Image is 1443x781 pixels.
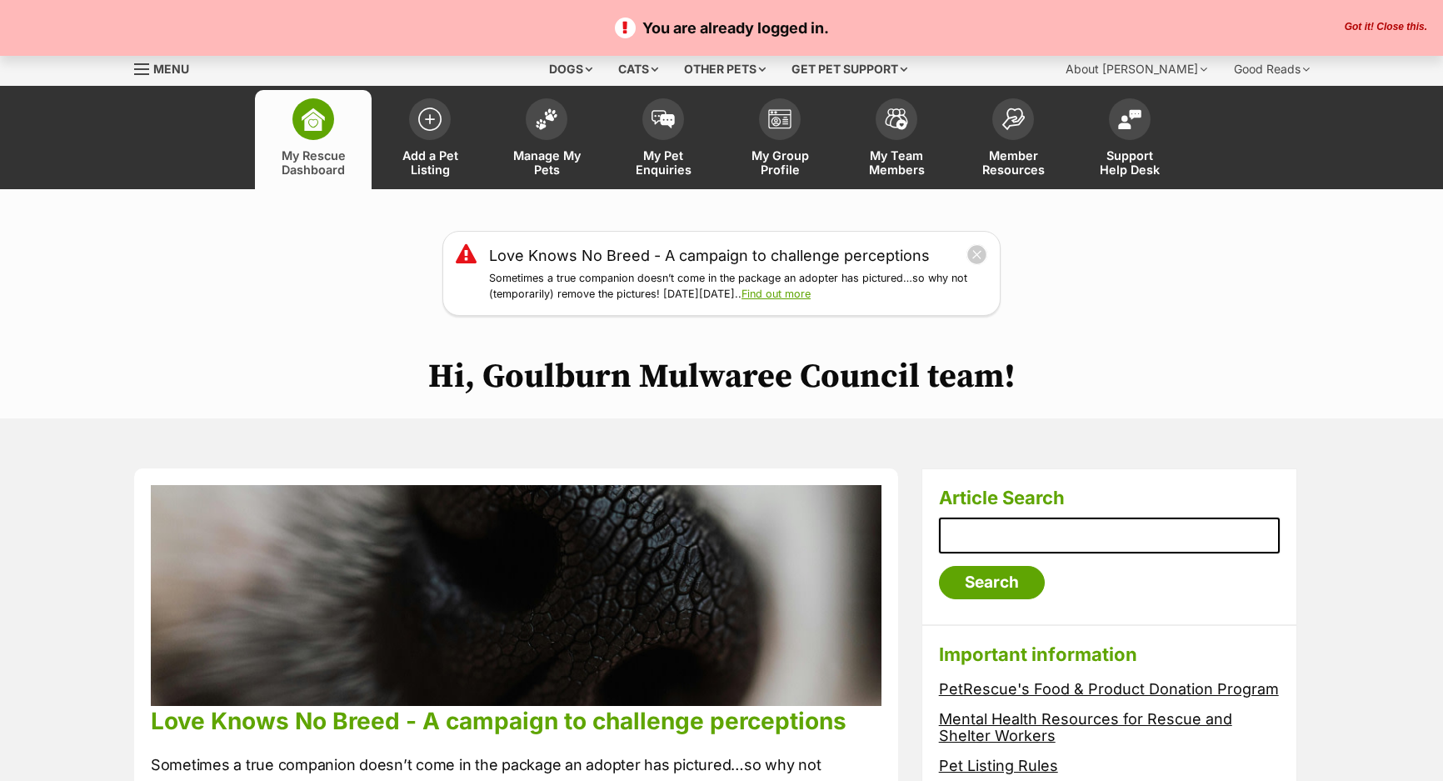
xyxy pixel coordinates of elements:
img: help-desk-icon-fdf02630f3aa405de69fd3d07c3f3aa587a6932b1a1747fa1d2bba05be0121f9.svg [1118,109,1141,129]
h3: Important information [939,643,1280,666]
input: Search [939,566,1045,599]
a: Mental Health Resources for Rescue and Shelter Workers [939,710,1232,745]
a: Love Knows No Breed - A campaign to challenge perceptions [489,244,930,267]
img: group-profile-icon-3fa3cf56718a62981997c0bc7e787c4b2cf8bcc04b72c1350f741eb67cf2f40e.svg [768,109,791,129]
a: Add a Pet Listing [372,90,488,189]
a: My Group Profile [721,90,838,189]
span: Support Help Desk [1092,148,1167,177]
span: My Group Profile [742,148,817,177]
span: Menu [153,62,189,76]
a: Love Knows No Breed - A campaign to challenge perceptions [151,707,846,735]
button: close [966,244,987,265]
img: qlpmmvihh7jrrcblay3l.jpg [151,485,881,706]
span: My Team Members [859,148,934,177]
a: My Pet Enquiries [605,90,721,189]
a: Member Resources [955,90,1071,189]
img: team-members-icon-5396bd8760b3fe7c0b43da4ab00e1e3bb1a5d9ba89233759b79545d2d3fc5d0d.svg [885,108,908,130]
a: Support Help Desk [1071,90,1188,189]
img: member-resources-icon-8e73f808a243e03378d46382f2149f9095a855e16c252ad45f914b54edf8863c.svg [1001,108,1025,130]
span: My Rescue Dashboard [276,148,351,177]
a: Find out more [741,288,811,300]
img: add-pet-listing-icon-0afa8454b4691262ce3f59096e99ab1cd57d4a30225e0717b998d2c9b9846f56.svg [418,108,442,131]
div: Cats [607,53,670,86]
div: Dogs [537,53,604,86]
a: Manage My Pets [488,90,605,189]
a: My Team Members [838,90,955,189]
a: Menu [134,53,201,83]
span: My Pet Enquiries [626,148,701,177]
img: dashboard-icon-eb2f2d2d3e046f16d808141f083e7271f6b2e854fb5c12c21221c1fb7104beca.svg [302,108,325,131]
a: My Rescue Dashboard [255,90,372,189]
div: Other pets [672,53,777,86]
h3: Article Search [939,486,1280,509]
a: PetRescue's Food & Product Donation Program [939,680,1279,698]
span: Member Resources [976,148,1051,177]
span: Manage My Pets [509,148,584,177]
div: Get pet support [780,53,919,86]
div: Good Reads [1222,53,1321,86]
img: pet-enquiries-icon-7e3ad2cf08bfb03b45e93fb7055b45f3efa6380592205ae92323e6603595dc1f.svg [652,110,675,128]
span: Add a Pet Listing [392,148,467,177]
img: manage-my-pets-icon-02211641906a0b7f246fdf0571729dbe1e7629f14944591b6c1af311fb30b64b.svg [535,108,558,130]
a: Pet Listing Rules [939,757,1058,774]
div: About [PERSON_NAME] [1054,53,1219,86]
p: Sometimes a true companion doesn’t come in the package an adopter has pictured…so why not (tempor... [489,271,987,303]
